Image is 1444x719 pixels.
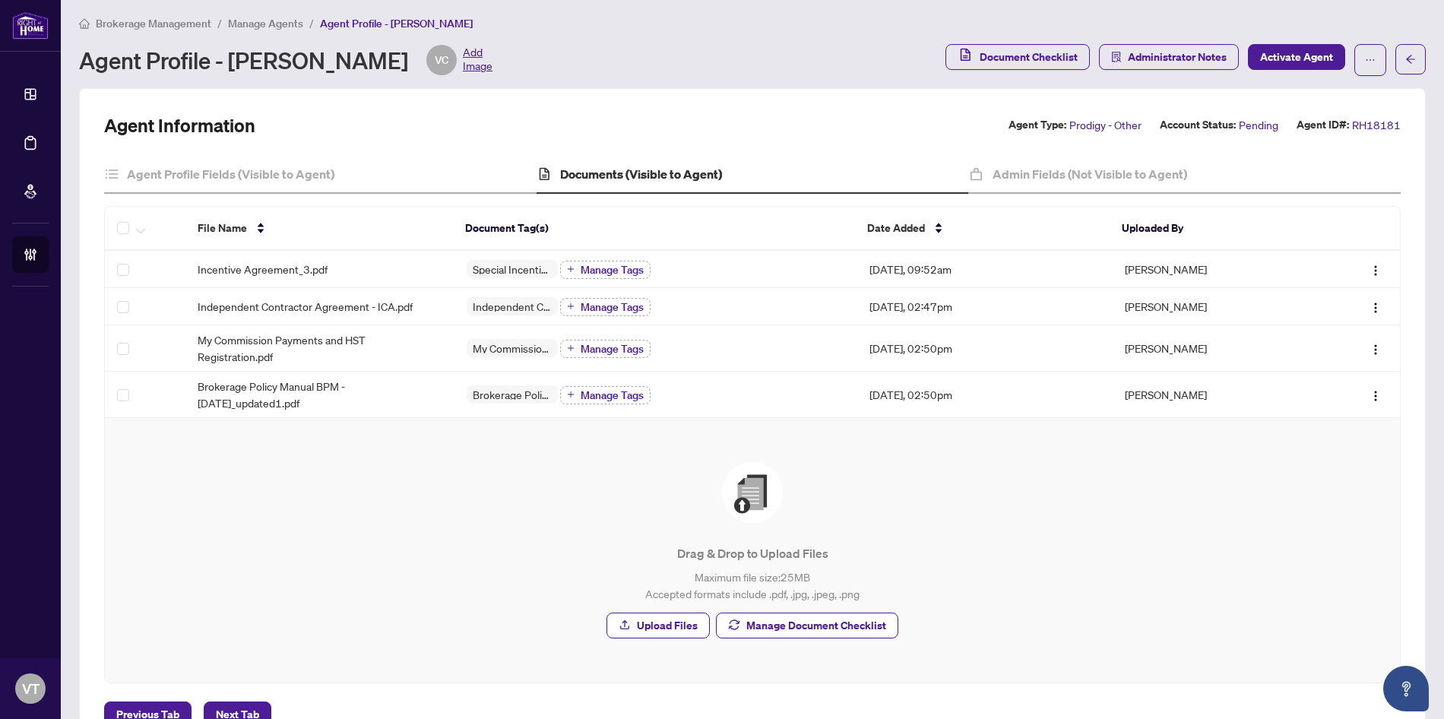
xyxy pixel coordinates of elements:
td: [PERSON_NAME] [1113,288,1314,325]
li: / [309,14,314,32]
td: [DATE], 02:50pm [857,372,1113,418]
button: Upload Files [606,613,710,638]
span: Manage Tags [581,344,644,354]
span: Incentive Agreement_3.pdf [198,261,328,277]
span: Brokerage Policy Manual [467,389,558,400]
button: Logo [1363,257,1388,281]
span: Date Added [867,220,925,236]
span: Pending [1239,116,1278,134]
td: [PERSON_NAME] [1113,372,1314,418]
td: [DATE], 02:47pm [857,288,1113,325]
h4: Agent Profile Fields (Visible to Agent) [127,165,334,183]
img: Logo [1370,264,1382,277]
label: Agent Type: [1009,116,1066,134]
span: Manage Document Checklist [746,613,886,638]
button: Logo [1363,294,1388,318]
img: File Upload [722,462,783,523]
button: Open asap [1383,666,1429,711]
span: solution [1111,52,1122,62]
span: Add Image [463,45,492,75]
img: Logo [1370,390,1382,402]
button: Manage Document Checklist [716,613,898,638]
span: VC [435,52,448,68]
td: [PERSON_NAME] [1113,251,1314,288]
li: / [217,14,222,32]
label: Agent ID#: [1297,116,1349,134]
p: Maximum file size: 25 MB Accepted formats include .pdf, .jpg, .jpeg, .png [135,569,1370,602]
span: plus [567,302,575,310]
span: Manage Tags [581,264,644,275]
span: plus [567,344,575,352]
span: Manage Tags [581,390,644,401]
button: Document Checklist [945,44,1090,70]
span: Manage Tags [581,302,644,312]
span: arrow-left [1405,54,1416,65]
button: Activate Agent [1248,44,1345,70]
button: Manage Tags [560,340,651,358]
span: Independent Contractor Agreement [467,301,558,312]
th: Document Tag(s) [453,207,855,251]
h4: Documents (Visible to Agent) [560,165,722,183]
button: Logo [1363,336,1388,360]
button: Manage Tags [560,261,651,279]
td: [PERSON_NAME] [1113,325,1314,372]
th: Date Added [855,207,1110,251]
div: Agent Profile - [PERSON_NAME] [79,45,492,75]
span: Document Checklist [980,45,1078,69]
span: Agent Profile - [PERSON_NAME] [320,17,473,30]
img: Logo [1370,344,1382,356]
button: Administrator Notes [1099,44,1239,70]
th: File Name [185,207,453,251]
span: Brokerage Policy Manual BPM - [DATE]_updated1.pdf [198,378,442,411]
h2: Agent Information [104,113,255,138]
span: Administrator Notes [1128,45,1227,69]
img: Logo [1370,302,1382,314]
span: Prodigy - Other [1069,116,1142,134]
p: Drag & Drop to Upload Files [135,544,1370,562]
td: [DATE], 09:52am [857,251,1113,288]
span: ellipsis [1365,55,1376,65]
th: Uploaded By [1110,207,1310,251]
span: My Commission Payments and HST Registration.pdf [198,331,442,365]
button: Logo [1363,382,1388,407]
span: plus [567,265,575,273]
span: My Commission Payments and HST Registration [467,343,558,353]
img: logo [12,11,49,40]
span: File Name [198,220,247,236]
button: Manage Tags [560,298,651,316]
button: Manage Tags [560,386,651,404]
span: VT [22,678,40,699]
span: Independent Contractor Agreement - ICA.pdf [198,298,413,315]
span: plus [567,391,575,398]
span: Upload Files [637,613,698,638]
h4: Admin Fields (Not Visible to Agent) [993,165,1187,183]
span: Special Incentive Agreement [467,264,558,274]
span: home [79,18,90,29]
span: Brokerage Management [96,17,211,30]
label: Account Status: [1160,116,1236,134]
span: RH18181 [1352,116,1401,134]
span: Manage Agents [228,17,303,30]
span: File UploadDrag & Drop to Upload FilesMaximum file size:25MBAccepted formats include .pdf, .jpg, ... [123,436,1382,664]
span: Activate Agent [1260,45,1333,69]
td: [DATE], 02:50pm [857,325,1113,372]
